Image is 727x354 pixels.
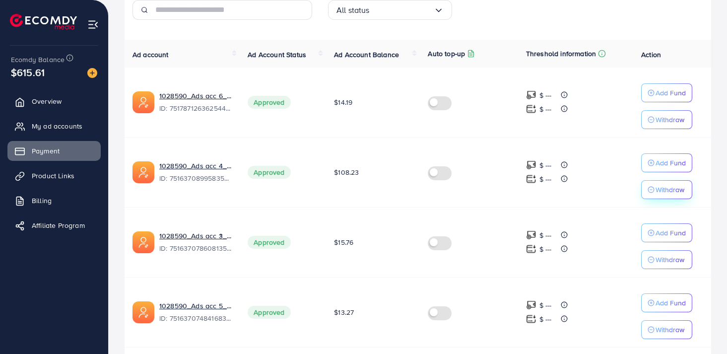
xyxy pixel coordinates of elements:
img: ic-ads-acc.e4c84228.svg [132,301,154,323]
p: Add Fund [656,87,686,99]
img: ic-ads-acc.e4c84228.svg [132,231,154,253]
span: Action [641,50,661,60]
span: All status [336,2,370,18]
p: $ --- [539,89,552,101]
span: Ecomdy Balance [11,55,65,65]
p: Withdraw [656,184,684,196]
a: Billing [7,191,101,211]
img: top-up amount [526,314,536,324]
span: ID: 7516370748416835592 [159,313,232,323]
img: top-up amount [526,90,536,100]
button: Withdraw [641,180,692,199]
p: $ --- [539,103,552,115]
a: Payment [7,141,101,161]
p: $ --- [539,313,552,325]
span: Billing [32,196,52,206]
img: top-up amount [526,244,536,254]
span: Payment [32,146,60,156]
a: 1028590_Ads acc 4_1750041485530 [159,161,232,171]
button: Withdraw [641,110,692,129]
span: ID: 7517871263625445383 [159,103,232,113]
p: Add Fund [656,227,686,239]
p: Withdraw [656,254,684,266]
img: top-up amount [526,300,536,310]
p: Threshold information [526,48,596,60]
span: $15.76 [334,237,353,247]
p: $ --- [539,243,552,255]
span: Ad account [132,50,169,60]
div: <span class='underline'>1028590_Ads acc 4_1750041485530</span></br>7516370899583549441 [159,161,232,184]
button: Add Fund [641,83,692,102]
img: logo [10,14,77,29]
span: $14.19 [334,97,352,107]
a: 1028590_Ads acc 6_1750390915755 [159,91,232,101]
img: ic-ads-acc.e4c84228.svg [132,161,154,183]
div: <span class='underline'>1028590_Ads acc 6_1750390915755</span></br>7517871263625445383 [159,91,232,114]
button: Add Fund [641,223,692,242]
p: $ --- [539,299,552,311]
img: ic-ads-acc.e4c84228.svg [132,91,154,113]
p: $ --- [539,173,552,185]
button: Add Fund [641,293,692,312]
div: <span class='underline'>1028590_Ads acc 3_1750041464367</span></br>7516370786081357825 [159,231,232,254]
a: My ad accounts [7,116,101,136]
p: $ --- [539,159,552,171]
button: Withdraw [641,250,692,269]
span: $615.61 [11,65,45,79]
p: Withdraw [656,324,684,336]
span: Product Links [32,171,74,181]
span: $108.23 [334,167,359,177]
span: Approved [248,306,290,319]
span: Ad Account Status [248,50,306,60]
img: top-up amount [526,174,536,184]
span: Approved [248,96,290,109]
div: <span class='underline'>1028590_Ads acc 5_1750041610565</span></br>7516370748416835592 [159,301,232,324]
p: Auto top-up [428,48,465,60]
span: Ad Account Balance [334,50,399,60]
span: My ad accounts [32,121,82,131]
span: Affiliate Program [32,220,85,230]
span: $13.27 [334,307,354,317]
a: 1028590_Ads acc 5_1750041610565 [159,301,232,311]
a: Affiliate Program [7,215,101,235]
span: ID: 7516370786081357825 [159,243,232,253]
img: menu [87,19,99,30]
img: top-up amount [526,230,536,240]
img: image [87,68,97,78]
a: Product Links [7,166,101,186]
input: Search for option [370,2,434,18]
a: 1028590_Ads acc 3_1750041464367 [159,231,232,241]
p: $ --- [539,229,552,241]
button: Add Fund [641,153,692,172]
img: top-up amount [526,104,536,114]
span: Overview [32,96,62,106]
img: top-up amount [526,160,536,170]
span: ID: 7516370899583549441 [159,173,232,183]
p: Add Fund [656,157,686,169]
span: Approved [248,166,290,179]
iframe: Chat [685,309,720,347]
a: Overview [7,91,101,111]
p: Add Fund [656,297,686,309]
span: Approved [248,236,290,249]
button: Withdraw [641,320,692,339]
p: Withdraw [656,114,684,126]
